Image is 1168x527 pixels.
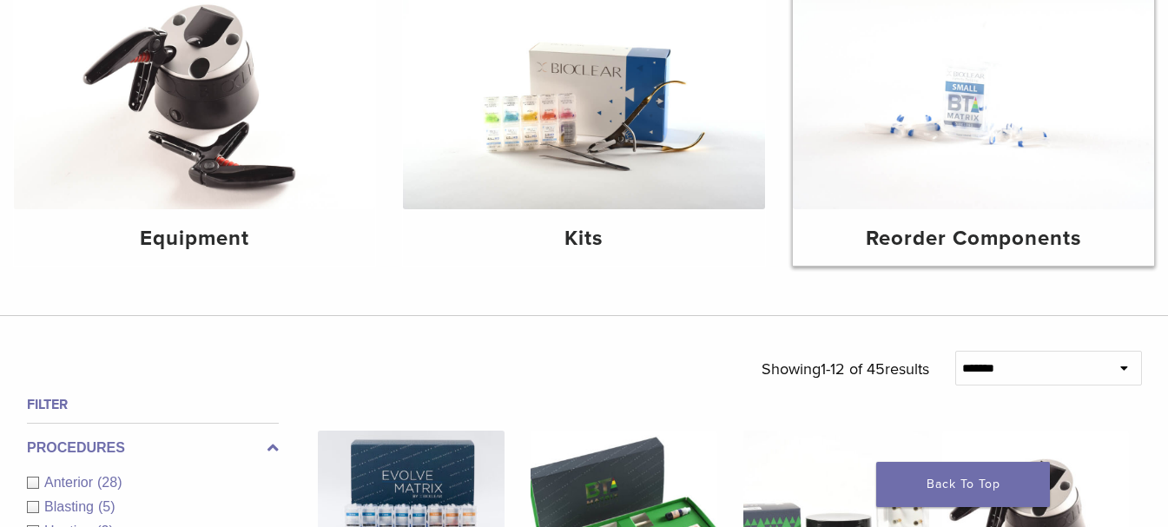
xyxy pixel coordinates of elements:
h4: Reorder Components [807,223,1140,254]
label: Procedures [27,438,279,458]
p: Showing results [762,351,929,387]
span: Anterior [44,475,97,490]
span: Blasting [44,499,98,514]
a: Back To Top [876,462,1050,507]
span: (5) [98,499,115,514]
span: (28) [97,475,122,490]
h4: Filter [27,394,279,415]
span: 1-12 of 45 [821,359,885,379]
h4: Kits [417,223,750,254]
h4: Equipment [28,223,361,254]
